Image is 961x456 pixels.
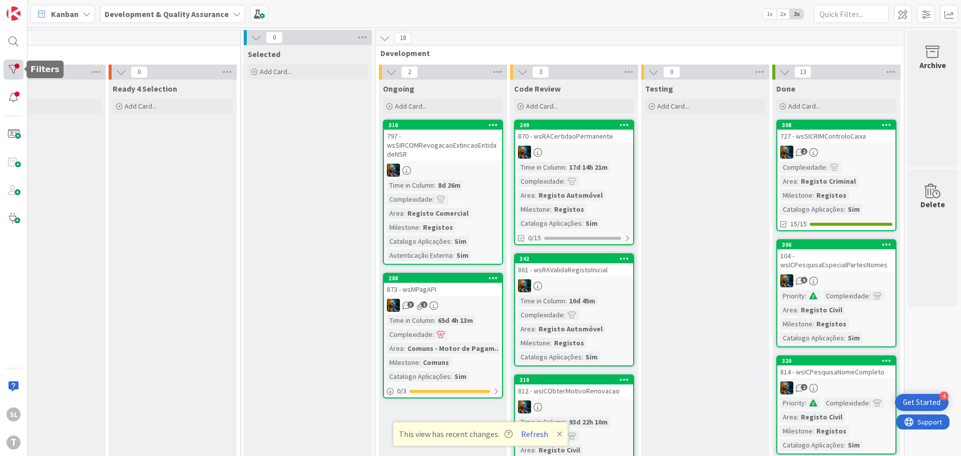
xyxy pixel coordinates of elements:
span: : [432,194,434,205]
span: : [419,222,420,233]
div: Milestone [780,190,812,201]
span: Done [776,84,795,94]
div: 288 [388,275,502,282]
div: 17d 14h 21m [567,162,610,173]
div: Registo Comercial [405,208,471,219]
span: Ongoing [383,84,414,94]
span: Add Card... [260,67,292,76]
div: Priority [780,290,805,301]
div: Time in Column [518,416,565,427]
div: Complexidade [387,329,432,340]
div: Priority [780,397,805,408]
div: Sim [583,351,600,362]
div: Registos [420,222,455,233]
div: Area [518,323,535,334]
div: 209870 - wsRACertidaoPermanente [515,121,633,143]
span: : [452,250,454,261]
div: Get Started [903,397,940,407]
span: : [869,290,870,301]
div: 104 - wsICPesquisaEspecialPartesNomes [777,249,895,271]
div: Registo Criminal [798,176,858,187]
span: : [403,343,405,354]
div: 316 [384,121,502,130]
div: Registo Automóvel [536,323,605,334]
div: 870 - wsRACertidaoPermanente [515,130,633,143]
span: Development [380,48,891,58]
span: : [812,190,814,201]
div: Sim [845,439,862,450]
span: : [844,332,845,343]
span: Selected [248,49,280,59]
div: Milestone [518,337,550,348]
img: Visit kanbanzone.com [7,7,21,21]
span: Kanban [51,8,79,20]
span: : [844,204,845,215]
div: 342 [515,254,633,263]
div: JC [777,146,895,159]
span: 3x [790,9,803,19]
div: Registo Civil [536,444,583,455]
span: : [434,315,435,326]
span: : [564,309,565,320]
span: 0 [131,66,148,78]
div: Complexidade [518,309,564,320]
div: 316 [388,122,502,129]
span: : [869,397,870,408]
span: Testing [645,84,673,94]
span: Add Card... [788,102,820,111]
span: : [564,176,565,187]
h5: Filters [31,65,60,74]
span: 18 [394,32,411,44]
div: T [7,435,21,449]
div: Sim [452,236,469,247]
div: Registos [552,337,587,348]
span: : [565,162,567,173]
span: : [434,180,435,191]
div: Sim [583,218,600,229]
div: Complexidade [823,397,869,408]
span: 0 [266,32,283,44]
div: Time in Column [387,315,434,326]
span: : [812,425,814,436]
span: 2 [801,384,807,390]
div: Registos [814,425,849,436]
div: 209 [520,122,633,129]
div: Autenticação Externa [387,250,452,261]
span: 2 [801,148,807,155]
div: Milestone [780,425,812,436]
div: 308727 - wsSICRIMControloCaixa [777,121,895,143]
div: Catalogo Aplicações [518,218,582,229]
div: 306104 - wsICPesquisaEspecialPartesNomes [777,240,895,271]
span: : [535,444,536,455]
span: 5 [801,277,807,283]
span: Add Card... [657,102,689,111]
span: 0/15 [528,233,541,243]
div: 306 [782,241,895,248]
span: : [826,162,827,173]
div: Catalogo Aplicações [387,371,450,382]
span: : [797,304,798,315]
span: : [403,208,405,219]
span: : [535,190,536,201]
div: 93d 22h 10m [567,416,610,427]
img: JC [780,146,793,159]
img: JC [780,274,793,287]
div: 320 [777,356,895,365]
div: Area [780,176,797,187]
div: Delete [920,198,945,210]
div: Registo Civil [798,411,845,422]
div: Archive [919,59,946,71]
span: 0 [663,66,680,78]
div: JC [515,400,633,413]
div: 797 - wsSIRCOMRevogacaoExtincaoEntidadeNSR [384,130,502,161]
div: 209 [515,121,633,130]
div: Complexidade [780,162,826,173]
span: 2x [776,9,790,19]
div: Catalogo Aplicações [780,332,844,343]
div: Area [387,343,403,354]
div: Comuns - Motor de Pagam... [405,343,503,354]
div: Area [518,444,535,455]
span: Add Card... [395,102,427,111]
img: JC [387,299,400,312]
span: : [805,290,806,301]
